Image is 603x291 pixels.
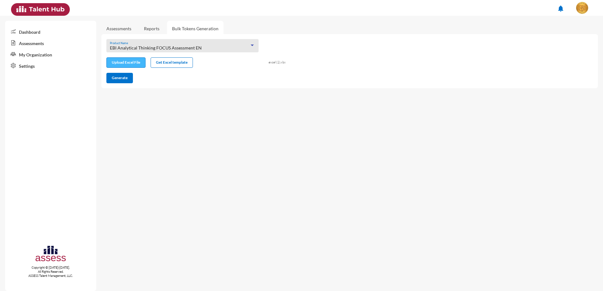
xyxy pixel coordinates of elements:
[269,57,350,64] p: excel (1).xlsx
[156,60,188,65] span: Get Excel template
[110,45,202,50] span: EBI Analytical Thinking FOCUS Assessment EN
[106,73,133,83] button: Generate
[35,245,67,265] img: assesscompany-logo.png
[112,60,140,65] span: Upload Excel File
[112,75,128,80] span: Generate
[557,5,564,12] mat-icon: notifications
[106,26,131,31] a: Assessments
[167,21,224,36] a: Bulk Tokens Generation
[151,57,193,68] button: Get Excel template
[5,37,96,49] a: Assessments
[5,60,96,71] a: Settings
[5,49,96,60] a: My Organization
[5,26,96,37] a: Dashboard
[106,57,146,68] button: Upload Excel File
[139,21,164,36] a: Reports
[5,265,96,278] p: Copyright © [DATE]-[DATE]. All Rights Reserved. ASSESS Talent Management, LLC.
